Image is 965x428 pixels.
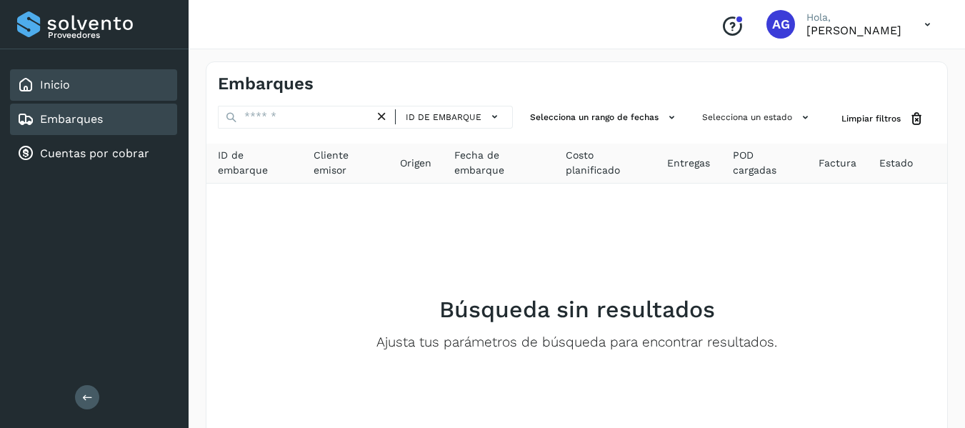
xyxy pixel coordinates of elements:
div: Embarques [10,104,177,135]
span: ID de embarque [218,148,291,178]
button: Limpiar filtros [830,106,936,132]
div: Cuentas por cobrar [10,138,177,169]
span: Estado [879,156,913,171]
span: Limpiar filtros [841,112,901,125]
button: ID de embarque [401,106,506,127]
span: ID de embarque [406,111,481,124]
button: Selecciona un rango de fechas [524,106,685,129]
div: Inicio [10,69,177,101]
p: Proveedores [48,30,171,40]
span: Factura [819,156,856,171]
span: Fecha de embarque [454,148,542,178]
a: Cuentas por cobrar [40,146,149,160]
button: Selecciona un estado [696,106,819,129]
p: ALFONSO García Flores [806,24,901,37]
span: Cliente emisor [314,148,377,178]
p: Hola, [806,11,901,24]
p: Ajusta tus parámetros de búsqueda para encontrar resultados. [376,334,777,351]
h2: Búsqueda sin resultados [439,296,715,323]
span: POD cargadas [733,148,796,178]
span: Entregas [667,156,710,171]
a: Embarques [40,112,103,126]
a: Inicio [40,78,70,91]
span: Costo planificado [566,148,645,178]
h4: Embarques [218,74,314,94]
span: Origen [400,156,431,171]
